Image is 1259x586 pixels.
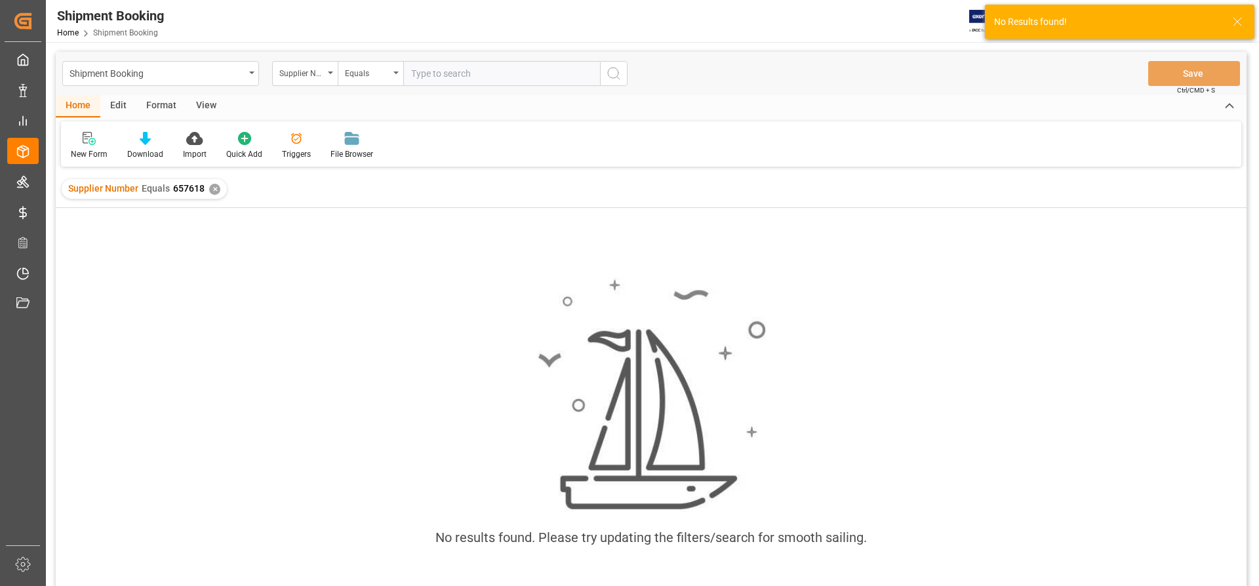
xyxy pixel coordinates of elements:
[173,183,205,194] span: 657618
[969,10,1014,33] img: Exertis%20JAM%20-%20Email%20Logo.jpg_1722504956.jpg
[70,64,245,81] div: Shipment Booking
[536,278,766,512] img: smooth_sailing.jpeg
[68,183,138,194] span: Supplier Number
[272,61,338,86] button: open menu
[282,148,311,160] div: Triggers
[1148,61,1240,86] button: Save
[226,148,262,160] div: Quick Add
[1177,85,1215,95] span: Ctrl/CMD + S
[403,61,600,86] input: Type to search
[183,148,207,160] div: Import
[209,184,220,195] div: ✕
[136,95,186,117] div: Format
[345,64,390,79] div: Equals
[57,28,79,37] a: Home
[62,61,259,86] button: open menu
[338,61,403,86] button: open menu
[57,6,164,26] div: Shipment Booking
[100,95,136,117] div: Edit
[279,64,324,79] div: Supplier Number
[994,15,1220,29] div: No Results found!
[127,148,163,160] div: Download
[330,148,373,160] div: File Browser
[186,95,226,117] div: View
[56,95,100,117] div: Home
[600,61,628,86] button: search button
[71,148,108,160] div: New Form
[142,183,170,194] span: Equals
[435,528,867,547] div: No results found. Please try updating the filters/search for smooth sailing.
